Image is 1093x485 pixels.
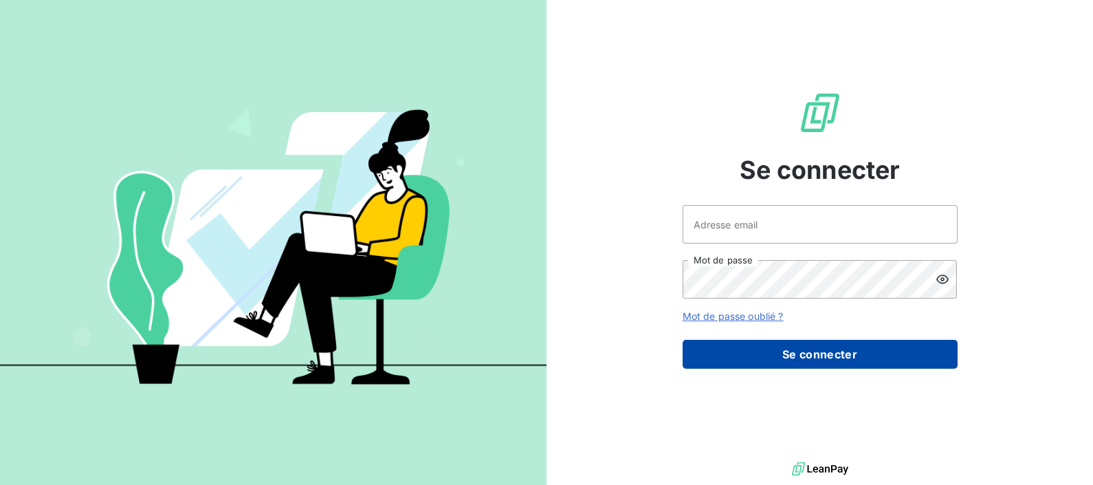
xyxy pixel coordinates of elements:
img: logo [792,459,848,479]
input: placeholder [683,205,958,244]
button: Se connecter [683,340,958,369]
span: Se connecter [740,151,901,188]
a: Mot de passe oublié ? [683,310,784,322]
img: Logo LeanPay [798,91,842,135]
